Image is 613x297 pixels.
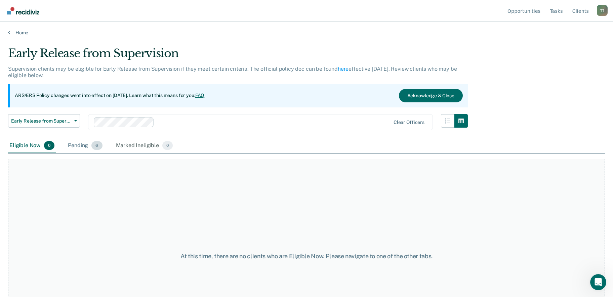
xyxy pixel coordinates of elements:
div: Pending6 [67,138,104,153]
button: Early Release from Supervision [8,114,80,128]
p: Supervision clients may be eligible for Early Release from Supervision if they meet certain crite... [8,66,457,78]
iframe: Intercom live chat [590,274,606,290]
a: Home [8,30,605,36]
div: Early Release from Supervision [8,46,468,66]
span: 0 [44,141,54,150]
div: Clear officers [394,120,424,125]
a: FAQ [195,93,205,98]
div: Eligible Now0 [8,138,56,153]
a: here [338,66,349,72]
div: T T [597,5,608,16]
span: 6 [91,141,102,150]
div: At this time, there are no clients who are Eligible Now. Please navigate to one of the other tabs. [158,253,456,260]
span: Early Release from Supervision [11,118,72,124]
div: Marked Ineligible0 [115,138,174,153]
img: Recidiviz [7,7,39,14]
span: 0 [162,141,173,150]
p: ARS/ERS Policy changes went into effect on [DATE]. Learn what this means for you: [15,92,204,99]
button: Acknowledge & Close [399,89,463,102]
button: Profile dropdown button [597,5,608,16]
